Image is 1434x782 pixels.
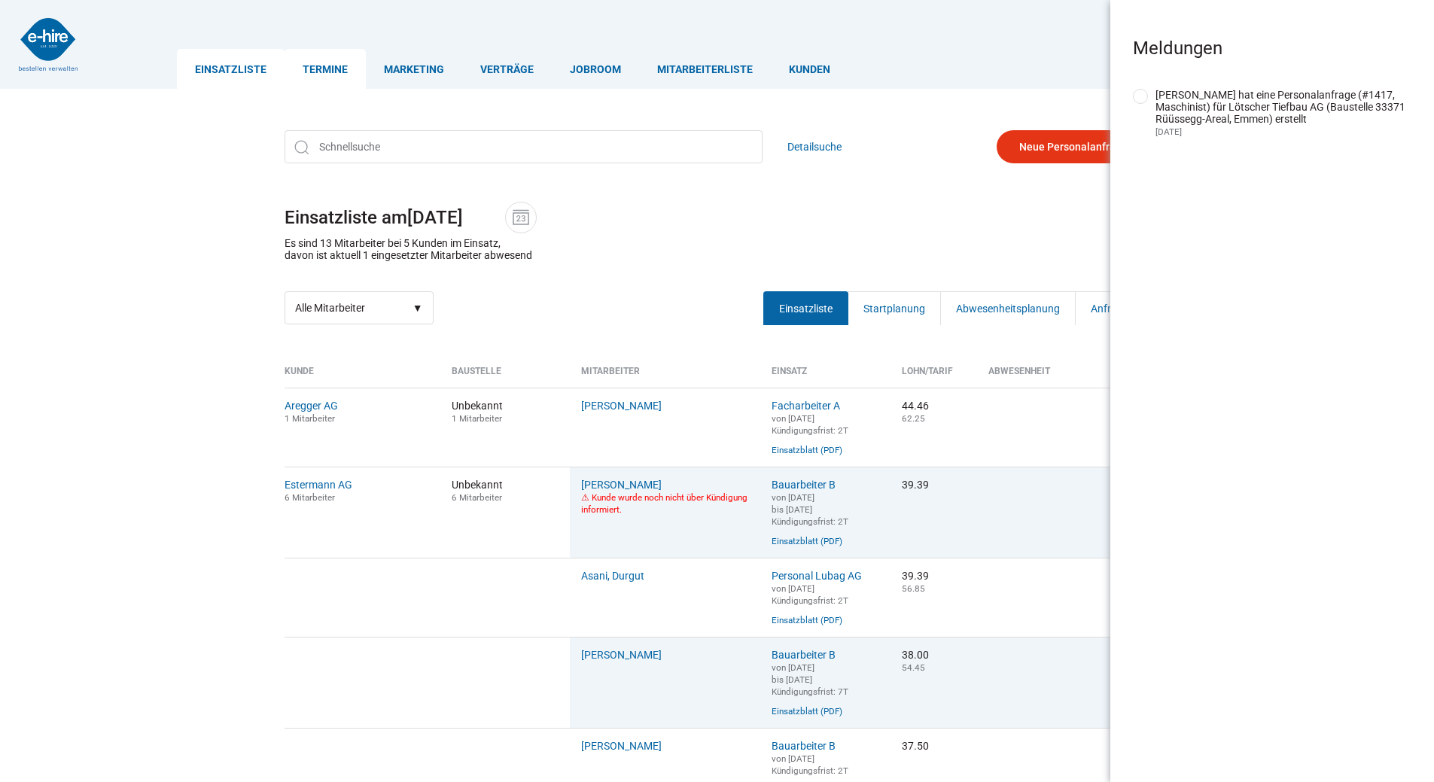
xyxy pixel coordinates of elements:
small: [DATE] [1155,126,1182,137]
a: Termine [285,49,366,89]
a: Detailsuche [787,130,842,163]
a: Mitarbeiterliste [639,49,771,89]
a: Abwesenheitsplanung [940,291,1076,325]
a: Einsatzblatt (PDF) [772,445,842,455]
a: Einsatzblatt (PDF) [772,706,842,717]
a: Einsatzblatt (PDF) [772,615,842,625]
small: 54.45 [902,662,925,673]
a: Bauarbeiter B [772,740,836,752]
nobr: 44.46 [902,400,929,412]
a: [PERSON_NAME] [581,740,662,752]
th: Kunde [285,366,440,388]
a: Marketing [366,49,462,89]
small: 6 Mitarbeiter [285,492,335,503]
input: Schnellsuche [285,130,763,163]
small: von [DATE] Kündigungsfrist: 2T [772,413,848,436]
a: [PERSON_NAME] [581,649,662,661]
img: logo2.png [19,18,78,71]
a: Startplanung [848,291,941,325]
a: Jobroom [552,49,639,89]
input: erledigt [1133,89,1148,104]
small: von [DATE] Kündigungsfrist: 2T [772,583,848,606]
a: [PERSON_NAME] [581,400,662,412]
th: Baustelle [440,366,571,388]
p: Es sind 13 Mitarbeiter bei 5 Kunden im Einsatz, davon ist aktuell 1 eingesetzter Mitarbeiter abwe... [285,237,532,261]
small: von [DATE] Kündigungsfrist: 2T [772,753,848,776]
nobr: 39.39 [902,570,929,582]
small: von [DATE] bis [DATE] Kündigungsfrist: 2T [772,492,848,527]
a: Asani, Durgut [581,570,644,582]
span: Unbekannt [452,400,559,424]
a: Einsatzliste [763,291,848,325]
small: 6 Mitarbeiter [452,492,502,503]
nobr: 39.39 [902,479,929,491]
th: Lohn/Tarif [891,366,977,388]
a: Einsatzblatt (PDF) [772,536,842,546]
nobr: 38.00 [902,649,929,661]
nobr: 37.50 [902,740,929,752]
a: [PERSON_NAME] hat eine Personalanfrage (#1417, Maschinist) für Lötscher Tiefbau AG (Baustelle 333... [1155,89,1405,125]
th: Einsatz [760,366,891,388]
a: Einsatzliste [177,49,285,89]
a: Estermann AG [285,479,352,491]
img: icon-date.svg [510,206,532,229]
span: Unbekannt [452,479,559,503]
a: [PERSON_NAME] [581,479,662,491]
a: Personal Lubag AG [772,570,862,582]
a: Bauarbeiter B [772,479,836,491]
a: Verträge [462,49,552,89]
small: 1 Mitarbeiter [285,413,335,424]
small: von [DATE] bis [DATE] Kündigungsfrist: 7T [772,662,848,697]
small: 62.25 [902,413,925,424]
font: ⚠ Kunde wurde noch nicht über Kündigung informiert. [581,492,747,515]
th: Mitarbeiter [570,366,760,388]
a: Neue Personalanfrage [997,130,1150,163]
a: Aregger AG [285,400,338,412]
a: Facharbeiter A [772,400,840,412]
h2: Meldungen [1133,38,1411,59]
h1: Einsatzliste am [285,202,1150,233]
th: Abwesenheit [977,366,1150,388]
a: Bauarbeiter B [772,649,836,661]
small: 1 Mitarbeiter [452,413,502,424]
small: 56.85 [902,583,925,594]
a: Anfragen [1075,291,1150,325]
a: Kunden [771,49,848,89]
